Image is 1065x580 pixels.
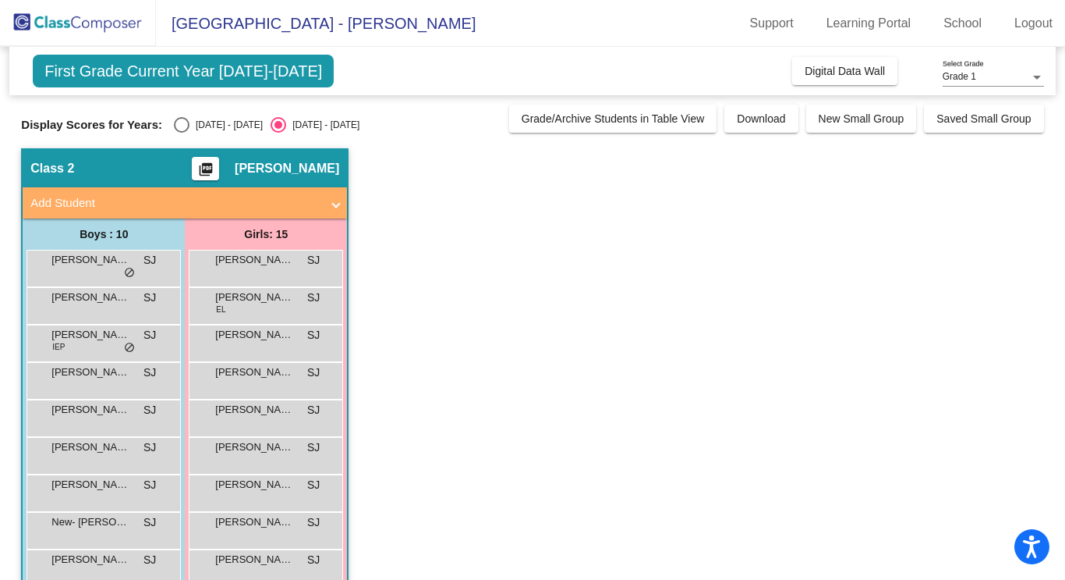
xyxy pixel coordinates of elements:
span: do_not_disturb_alt [124,267,135,279]
span: [PERSON_NAME] [215,402,293,418]
span: SJ [143,477,156,493]
span: SJ [143,365,156,381]
span: SJ [307,477,320,493]
span: [PERSON_NAME] [215,477,293,493]
span: New Small Group [819,112,904,125]
span: SJ [307,552,320,568]
span: SJ [143,552,156,568]
span: [PERSON_NAME] [51,402,129,418]
span: [PERSON_NAME] [51,477,129,493]
span: [PERSON_NAME] [215,365,293,380]
button: Saved Small Group [924,105,1043,133]
span: SJ [143,290,156,306]
span: [PERSON_NAME] [215,290,293,305]
span: SJ [307,290,320,306]
a: School [931,11,994,36]
span: SJ [307,439,320,456]
span: do_not_disturb_alt [124,342,135,354]
span: [PERSON_NAME] [51,439,129,455]
span: [PERSON_NAME] [51,327,129,343]
span: SJ [143,514,156,531]
button: Print Students Details [192,157,219,180]
a: Logout [1002,11,1065,36]
mat-expansion-panel-header: Add Student [23,187,347,219]
span: Grade 1 [943,71,976,82]
span: Grade/Archive Students in Table View [522,112,705,125]
mat-icon: picture_as_pdf [196,162,215,183]
span: EL [216,304,225,315]
div: Boys : 10 [23,219,185,250]
div: [DATE] - [DATE] [286,118,359,132]
span: SJ [143,327,156,343]
span: IEP [52,341,65,353]
button: Grade/Archive Students in Table View [509,105,717,133]
button: Digital Data Wall [792,57,897,85]
span: [PERSON_NAME] [51,252,129,268]
span: [PERSON_NAME] [215,552,293,568]
div: Girls: 15 [185,219,347,250]
span: [PERSON_NAME] [235,161,339,176]
span: Class 2 [30,161,74,176]
span: [PERSON_NAME] [215,514,293,530]
span: SJ [143,439,156,456]
span: SJ [307,402,320,418]
span: New- [PERSON_NAME] [51,514,129,530]
span: [PERSON_NAME] [215,327,293,343]
span: First Grade Current Year [DATE]-[DATE] [33,55,334,87]
span: SJ [307,252,320,269]
span: [PERSON_NAME] [215,439,293,455]
span: Digital Data Wall [805,65,885,77]
span: SJ [143,402,156,418]
span: [GEOGRAPHIC_DATA] - [PERSON_NAME] [156,11,476,36]
a: Learning Portal [814,11,924,36]
span: SJ [307,365,320,381]
button: New Small Group [806,105,917,133]
a: Support [738,11,806,36]
span: Saved Small Group [936,112,1031,125]
div: [DATE] - [DATE] [189,118,263,132]
span: [PERSON_NAME] [215,252,293,268]
mat-radio-group: Select an option [174,117,359,133]
span: [PERSON_NAME] [51,290,129,305]
span: Display Scores for Years: [21,118,162,132]
span: Download [737,112,785,125]
button: Download [724,105,798,133]
span: [PERSON_NAME] [51,552,129,568]
span: [PERSON_NAME] [51,365,129,380]
span: SJ [143,252,156,269]
mat-panel-title: Add Student [30,194,320,212]
span: SJ [307,327,320,343]
span: SJ [307,514,320,531]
